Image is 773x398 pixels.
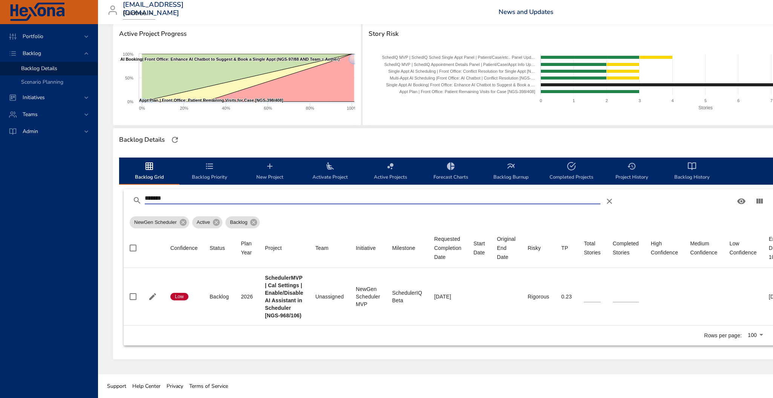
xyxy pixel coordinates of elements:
[704,98,707,103] text: 5
[497,234,516,262] div: Original End Date
[400,89,535,94] text: Appt Plan | Front Office: Patient Remaining Visits for Case [NGS-398/408]
[473,239,485,257] div: Start Date
[392,243,422,253] span: Milestone
[107,383,126,390] span: Support
[241,293,253,300] div: 2026
[180,106,188,110] text: 20%
[770,98,773,103] text: 7
[117,134,167,146] div: Backlog Details
[365,162,416,182] span: Active Projects
[347,106,357,110] text: 100%
[389,69,536,73] text: Single Appt AI Scheduling | Front Office: Conflict Resolution for Single Appt [N…
[192,216,222,228] div: Active
[17,33,49,40] span: Portfolio
[184,162,235,182] span: Backlog Priority
[123,52,133,57] text: 100%
[139,106,145,110] text: 0%
[170,243,197,253] div: Confidence
[672,98,674,103] text: 4
[392,289,422,304] div: SchedulerIQ Beta
[139,98,283,103] text: Appt Plan | Front Office: Patient Remaining Visits for Case [NGS-398/408]
[119,30,355,38] span: Active Project Progress
[164,378,186,395] a: Privacy
[528,243,549,253] span: Risky
[145,192,600,204] input: Search
[167,383,183,390] span: Privacy
[17,50,47,57] span: Backlog
[561,243,572,253] span: TP
[613,239,639,257] div: Completed Stories
[265,243,282,253] div: Project
[264,106,272,110] text: 60%
[606,98,608,103] text: 2
[241,239,253,257] div: Sort
[704,332,742,339] p: Rows per page:
[666,162,718,182] span: Backlog History
[382,55,536,60] text: SchedIQ MVP | SchedIQ Sched Single Appt Panel | Patient/Case/etc.. Panel Upd…
[265,243,303,253] span: Project
[192,219,214,226] span: Active
[690,239,717,257] div: Sort
[356,243,376,253] div: Initiative
[546,162,597,182] span: Completed Projects
[123,1,184,17] h3: [EMAIL_ADDRESS][DOMAIN_NAME]
[225,219,252,226] span: Backlog
[606,162,657,182] span: Project History
[130,219,181,226] span: NewGen Scheduler
[573,98,575,103] text: 1
[497,234,516,262] div: Sort
[104,378,129,395] a: Support
[125,76,133,80] text: 50%
[305,162,356,182] span: Activate Project
[356,243,380,253] span: Initiative
[189,383,228,390] span: Terms of Service
[241,239,253,257] div: Plan Year
[210,293,229,300] div: Backlog
[584,239,601,257] div: Total Stories
[96,57,340,61] text: Single Appt AI Booking| Front Office: Enhance AI Chatbot to Suggest & Book a Single Appt (NGS-97/...
[306,106,314,110] text: 80%
[315,243,329,253] div: Sort
[124,162,175,182] span: Backlog Grid
[170,243,197,253] div: Sort
[222,106,230,110] text: 40%
[434,234,461,262] div: Requested Completion Date
[315,293,344,300] div: Unassigned
[732,192,750,210] button: Standard Views
[584,239,601,257] div: Sort
[9,3,66,21] img: Hexona
[210,243,225,253] div: Status
[434,234,461,262] div: Sort
[638,98,641,103] text: 3
[745,330,766,341] div: 100
[392,243,415,253] div: Milestone
[132,383,161,390] span: Help Center
[130,216,189,228] div: NewGen Scheduler
[384,62,536,67] text: SchedIQ MVP | SchedIQ Appointment Details Panel | Patient/Case/Appt Info Up…
[613,239,639,257] div: Sort
[750,192,768,210] button: View Columns
[210,243,225,253] div: Sort
[390,76,535,80] text: Multi-Appt AI Scheduling |Front Office: AI Chatbot | Conflict Resolution [NGS-…
[485,162,537,182] span: Backlog Burnup
[651,239,678,257] div: High Confidence
[386,83,535,87] text: Single Appt AI Booking| Front Office: Enhance AI Chatbot to Suggest & Book a …
[127,99,133,104] text: 0%
[561,243,568,253] div: Sort
[473,239,485,257] div: Sort
[225,216,260,228] div: Backlog
[434,293,461,300] div: [DATE]
[699,105,713,110] text: Stories
[729,239,756,257] div: Low Confidence
[690,239,717,257] div: Medium Confidence
[315,243,344,253] span: Team
[186,378,231,395] a: Terms of Service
